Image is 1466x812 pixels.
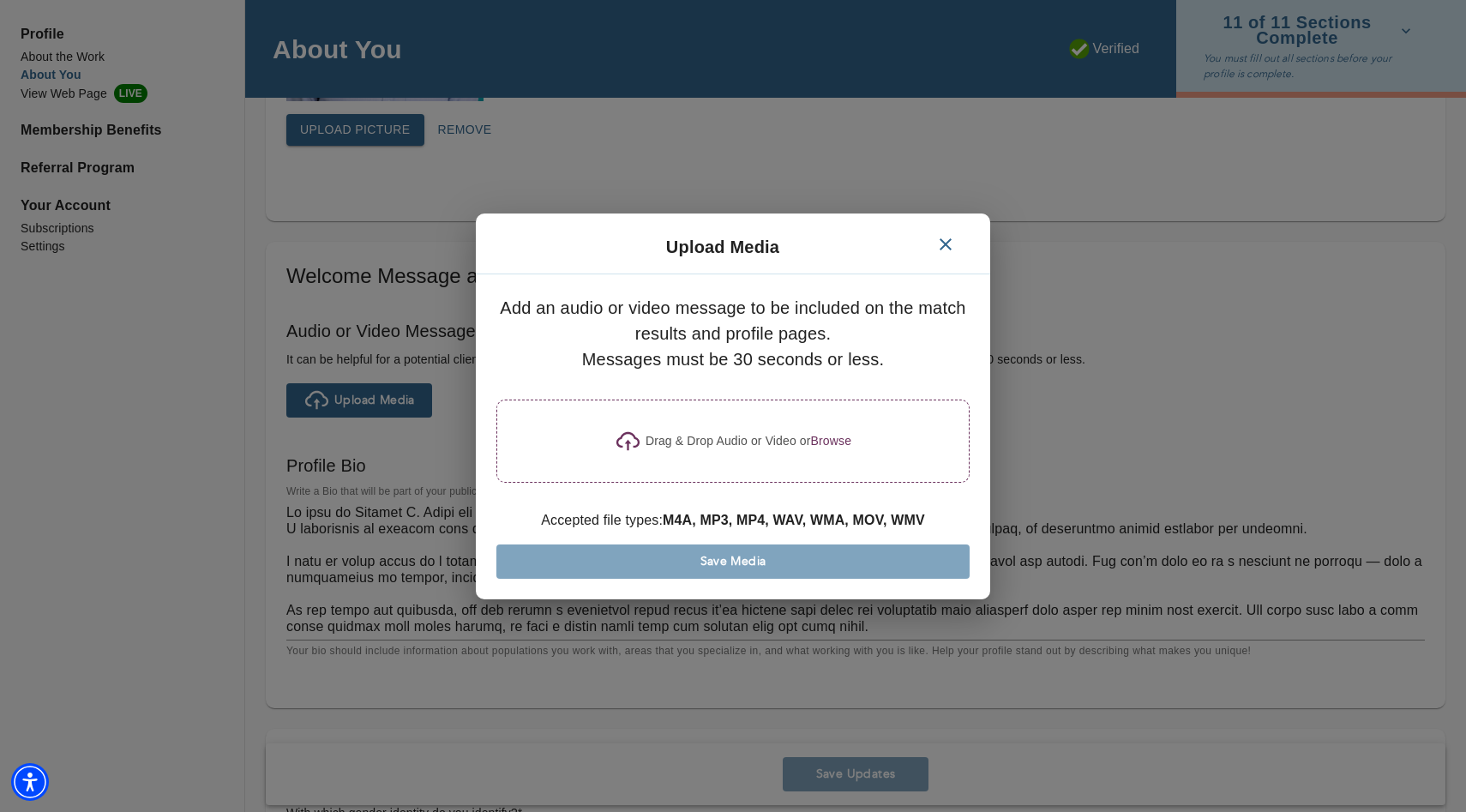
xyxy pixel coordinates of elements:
p: Add an audio or video message to be included on the match results and profile pages. [496,295,970,346]
p: Drag & Drop Audio or Video or [646,432,811,450]
div: Accessibility Menu [11,763,49,801]
div: Drag & Drop Audio or Video orBrowse [496,400,970,483]
p: Accepted file types: [496,510,970,531]
p: Browse [811,432,851,450]
p: Upload Media [666,234,779,260]
b: M4A, MP3, MP4, WAV, WMA, MOV, WMV [663,513,925,527]
p: Messages must be 30 seconds or less. [496,346,970,372]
